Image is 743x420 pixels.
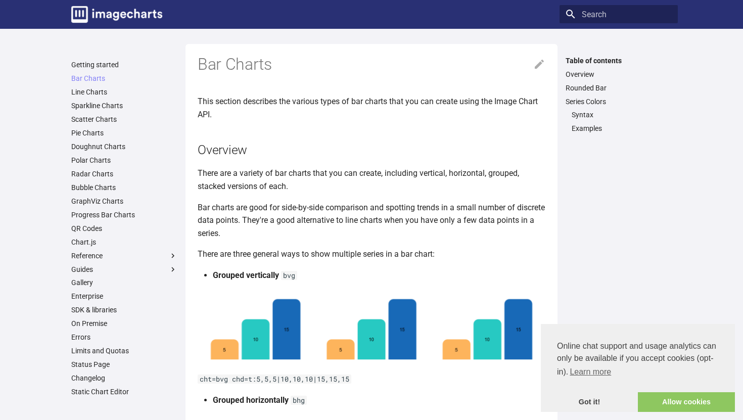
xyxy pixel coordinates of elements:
[71,6,162,23] img: logo
[566,110,672,133] nav: Series Colors
[71,319,177,328] a: On Premise
[281,271,297,280] code: bvg
[560,5,678,23] input: Search
[557,340,719,380] span: Online chat support and usage analytics can only be available if you accept cookies (opt-in).
[71,156,177,165] a: Polar Charts
[198,167,545,193] p: There are a variety of bar charts that you can create, including vertical, horizontal, grouped, s...
[71,183,177,192] a: Bubble Charts
[71,278,177,287] a: Gallery
[71,60,177,69] a: Getting started
[71,169,177,178] a: Radar Charts
[213,270,279,280] strong: Grouped vertically
[291,396,307,405] code: bhg
[71,87,177,97] a: Line Charts
[71,265,177,274] label: Guides
[198,54,545,75] h1: Bar Charts
[71,224,177,233] a: QR Codes
[560,56,678,133] nav: Table of contents
[198,95,545,121] p: This section describes the various types of bar charts that you can create using the Image Chart ...
[71,210,177,219] a: Progress Bar Charts
[71,333,177,342] a: Errors
[572,110,672,119] a: Syntax
[566,97,672,106] a: Series Colors
[67,2,166,27] a: Image-Charts documentation
[568,364,613,380] a: learn more about cookies
[71,74,177,83] a: Bar Charts
[638,392,735,412] a: allow cookies
[198,141,545,159] h2: Overview
[198,290,545,364] img: chart
[71,197,177,206] a: GraphViz Charts
[71,305,177,314] a: SDK & libraries
[71,374,177,383] a: Changelog
[71,387,177,396] a: Static Chart Editor
[71,360,177,369] a: Status Page
[71,251,177,260] label: Reference
[198,201,545,240] p: Bar charts are good for side-by-side comparison and spotting trends in a small number of discrete...
[71,128,177,137] a: Pie Charts
[71,101,177,110] a: Sparkline Charts
[71,292,177,301] a: Enterprise
[198,375,351,384] code: cht=bvg chd=t:5,5,5|10,10,10|15,15,15
[560,56,678,65] label: Table of contents
[541,392,638,412] a: dismiss cookie message
[213,395,289,405] strong: Grouped horizontally
[566,83,672,92] a: Rounded Bar
[71,115,177,124] a: Scatter Charts
[572,124,672,133] a: Examples
[71,346,177,355] a: Limits and Quotas
[71,142,177,151] a: Doughnut Charts
[71,238,177,247] a: Chart.js
[566,70,672,79] a: Overview
[541,324,735,412] div: cookieconsent
[198,248,545,261] p: There are three general ways to show multiple series in a bar chart:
